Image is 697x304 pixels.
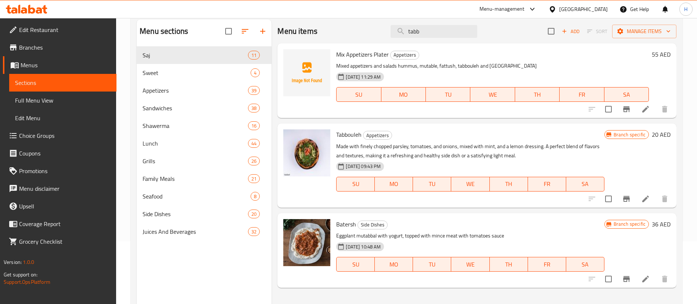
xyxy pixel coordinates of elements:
[143,157,248,165] span: Grills
[283,219,330,266] img: Batersh
[451,177,489,192] button: WE
[137,170,272,187] div: Family Meals21
[4,270,37,279] span: Get support on:
[143,210,248,218] span: Side Dishes
[561,27,581,36] span: Add
[137,152,272,170] div: Grills26
[19,219,111,228] span: Coverage Report
[381,87,426,102] button: MO
[656,190,673,208] button: delete
[656,270,673,288] button: delete
[137,43,272,243] nav: Menu sections
[490,177,528,192] button: TH
[19,184,111,193] span: Menu disclaimer
[137,135,272,152] div: Lunch44
[3,215,116,233] a: Coverage Report
[137,223,272,240] div: Juices And Beverages32
[283,49,330,96] img: Mix Appetizers Plater
[601,191,616,207] span: Select to update
[251,69,259,76] span: 4
[358,221,387,229] span: Side Dishes
[248,122,259,129] span: 16
[479,5,525,14] div: Menu-management
[251,193,259,200] span: 8
[343,243,384,250] span: [DATE] 10:48 AM
[426,87,470,102] button: TU
[336,142,604,160] p: Made with finely chopped parsley, tomatoes, and onions, mixed with mint, and a lemon dressing. A ...
[339,259,372,270] span: SU
[493,179,525,189] span: TH
[390,51,419,60] div: Appetizers
[137,64,272,82] div: Sweet4
[9,74,116,92] a: Sections
[384,89,423,100] span: MO
[3,21,116,39] a: Edit Restaurant
[363,131,392,140] span: Appetizers
[248,175,259,182] span: 21
[336,49,389,60] span: Mix Appetizers Plater
[143,227,248,236] span: Juices And Beverages
[248,227,260,236] div: items
[413,177,451,192] button: TU
[515,87,560,102] button: TH
[143,174,248,183] span: Family Meals
[607,89,646,100] span: SA
[531,259,563,270] span: FR
[641,275,650,283] a: Edit menu item
[15,78,111,87] span: Sections
[19,131,111,140] span: Choice Groups
[143,139,248,148] span: Lunch
[19,149,111,158] span: Coupons
[429,89,467,100] span: TU
[684,5,687,13] span: H
[641,105,650,114] a: Edit menu item
[604,87,649,102] button: SA
[15,114,111,122] span: Edit Menu
[391,51,419,59] span: Appetizers
[137,99,272,117] div: Sandwiches38
[336,129,362,140] span: Tabbouleh
[652,219,671,229] h6: 36 AED
[248,211,259,218] span: 20
[451,257,489,272] button: WE
[378,179,410,189] span: MO
[473,89,512,100] span: WE
[19,43,111,52] span: Branches
[618,100,635,118] button: Branch-specific-item
[248,228,259,235] span: 32
[3,127,116,144] a: Choice Groups
[416,259,448,270] span: TU
[19,237,111,246] span: Grocery Checklist
[137,205,272,223] div: Side Dishes20
[652,49,671,60] h6: 55 AED
[3,180,116,197] a: Menu disclaimer
[23,257,34,267] span: 1.0.0
[143,68,251,77] span: Sweet
[277,26,317,37] h2: Menu items
[248,158,259,165] span: 26
[248,210,260,218] div: items
[336,219,356,230] span: Batersh
[19,167,111,175] span: Promotions
[339,179,372,189] span: SU
[140,26,188,37] h2: Menu sections
[143,86,248,95] span: Appetizers
[416,179,448,189] span: TU
[336,87,381,102] button: SU
[143,192,251,201] span: Seafood
[4,277,50,287] a: Support.OpsPlatform
[15,96,111,105] span: Full Menu View
[143,51,248,60] span: Saj
[566,257,604,272] button: SA
[560,87,604,102] button: FR
[413,257,451,272] button: TU
[336,231,604,240] p: Eggplant mutabbal with yogurt, topped with mince meat with tomatoes sauce
[19,202,111,211] span: Upsell
[490,257,528,272] button: TH
[618,270,635,288] button: Branch-specific-item
[9,92,116,109] a: Full Menu View
[454,259,486,270] span: WE
[19,25,111,34] span: Edit Restaurant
